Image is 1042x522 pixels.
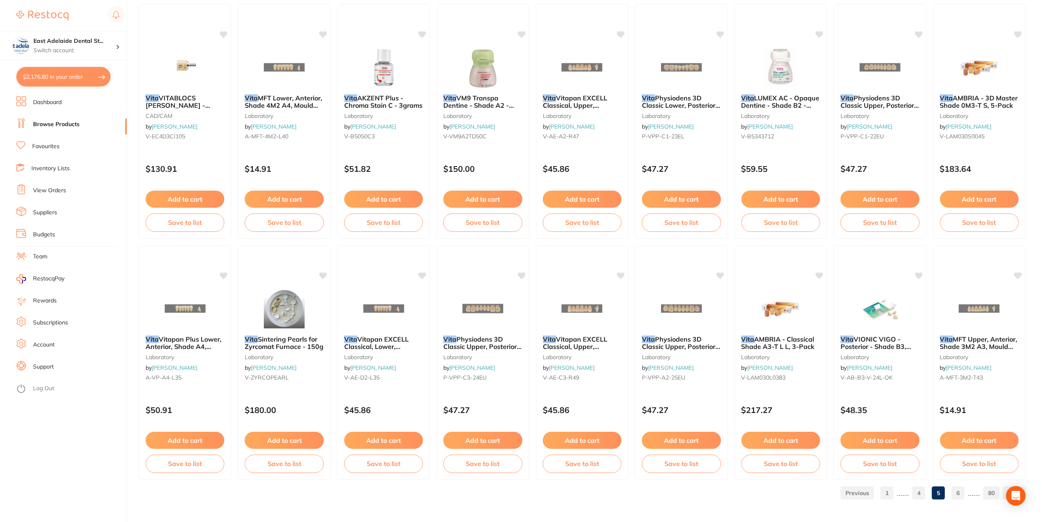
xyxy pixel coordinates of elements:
a: [PERSON_NAME] [251,364,296,371]
button: Add to cart [940,191,1019,208]
button: Save to list [146,213,224,231]
span: by [940,123,992,130]
em: Vita [940,335,953,343]
a: 80 [983,485,1000,501]
span: V-LAM030S0045 [940,133,985,140]
em: Vita [146,335,159,343]
b: Vita Physiodens 3D Classic Upper, Posterior, Shade C3, Mould 24E [443,335,522,351]
a: Favourites [32,142,60,151]
span: by [443,364,495,371]
button: Add to cart [741,191,820,208]
span: by [741,364,793,371]
a: [PERSON_NAME] [946,123,992,130]
p: $183.64 [940,164,1019,173]
span: V-AE-A2-R47 [543,133,579,140]
span: AMBRIA - Classical Shade A3-T L L, 3-Pack [741,335,815,351]
b: Vita Vitapan EXCELL Classical, Lower, Anterior, Shade D2, Mould L35 [344,335,423,351]
span: by [841,364,892,371]
a: [PERSON_NAME] [549,123,595,130]
a: Account [33,341,55,349]
span: by [146,123,197,130]
button: Save to list [245,213,323,231]
img: Vita MFT Lower, Anterior, Shade 4M2 A4, Mould L40 [258,47,311,88]
a: View Orders [33,187,66,195]
em: Vita [642,94,655,102]
button: Add to cart [642,432,721,449]
a: [PERSON_NAME] [449,364,495,371]
em: Vita [245,335,258,343]
b: Vita LUMEX AC - Opaque Dentine - Shade B2 - 12grams [741,94,820,109]
small: laboratory [543,354,622,360]
a: Inventory Lists [31,164,70,173]
button: Add to cart [741,432,820,449]
span: A-MFT-4M2-L40 [245,133,288,140]
button: Save to list [245,455,323,473]
em: Vita [841,94,854,102]
a: [PERSON_NAME] [152,364,197,371]
p: $14.91 [245,164,323,173]
a: Log Out [33,384,54,393]
a: [PERSON_NAME] [152,123,197,130]
span: V-AE-C3-R49 [543,374,579,381]
img: Vita Sintering Pearls for Zyrcomat Furnace - 150g [258,288,311,329]
img: Vita Vitapan EXCELL Classical, Lower, Anterior, Shade D2, Mould L35 [357,288,410,329]
span: Vitapan EXCELL Classical, Upper, Anterior, Shade C3, Mould R49 [543,335,607,366]
img: East Adelaide Dental Studio [13,38,29,54]
span: V-AB-B3-V-24L-OK [841,374,893,381]
p: $45.86 [543,405,622,415]
b: Vita AMBRIA - Classical Shade A3-T L L, 3-Pack [741,335,820,351]
button: Save to list [741,213,820,231]
span: V-LAM030L0383 [741,374,786,381]
h4: East Adelaide Dental Studio [33,37,116,45]
button: Add to cart [344,191,423,208]
button: Save to list [841,213,919,231]
img: Restocq Logo [16,11,69,20]
p: $14.91 [940,405,1019,415]
span: Physiodens 3D Classic Upper, Posterior, Shade A2, Mould 25E [642,335,720,358]
em: Vita [543,335,556,343]
span: by [245,364,296,371]
button: Save to list [841,455,919,473]
span: Physiodens 3D Classic Upper, Posterior, Shade C3, Mould 24E [443,335,522,358]
b: Vita VITABLOCS Mark II - Shade D3 I10 - for Cerec [146,94,224,109]
button: $2,176.80 in your order [16,67,111,87]
a: [PERSON_NAME] [251,123,296,130]
p: Switch account [33,47,116,55]
b: Vita AKZENT Plus - Chroma Stain C - 3grams [344,94,423,109]
p: $48.35 [841,405,919,415]
button: Save to list [940,455,1019,473]
span: by [642,364,694,371]
img: Vita Physiodens 3D Classic Lower, Posterior, Shade C1, Mould 23E [655,47,708,88]
a: [PERSON_NAME] [748,123,793,130]
p: $45.86 [543,164,622,173]
em: Vita [146,94,159,102]
b: Vita Vitapan Plus Lower, Anterior, Shade A4, Mould L35 [146,335,224,351]
b: Vita Physiodens 3D Classic Upper, Posterior, Shade A2, Mould 25E [642,335,721,351]
span: V-EC4D3CI105 [146,133,185,140]
p: $47.27 [841,164,919,173]
span: V-AE-D2-L35 [344,374,380,381]
p: $130.91 [146,164,224,173]
b: Vita Vitapan EXCELL Classical, Upper, Anterior, Shade C3, Mould R49 [543,335,622,351]
small: laboratory [940,354,1019,360]
span: P-VPP-C3-24EU [443,374,487,381]
span: AMBRIA - 3D Master Shade 0M3-T S, 5-Pack [940,94,1018,109]
a: [PERSON_NAME] [748,364,793,371]
span: V-ZYRCOPEARL [245,374,289,381]
a: Subscriptions [33,319,68,327]
b: Vita VM9 Transpa Dentine - Shade A2 - 50grams [443,94,522,109]
img: Vita Vitapan EXCELL Classical, Upper, Anterior, Shade C3, Mould R49 [555,288,608,329]
em: Vita [344,94,357,102]
em: Vita [741,335,754,343]
small: laboratory [642,354,721,360]
button: Add to cart [841,191,919,208]
a: Budgets [33,231,55,239]
em: Vita [642,335,655,343]
a: 6 [951,485,965,501]
small: laboratory [642,113,721,119]
a: Suppliers [33,209,57,217]
small: laboratory [245,113,323,119]
button: Add to cart [443,432,522,449]
img: Vita LUMEX AC - Opaque Dentine - Shade B2 - 12grams [754,47,807,88]
small: laboratory [940,113,1019,119]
